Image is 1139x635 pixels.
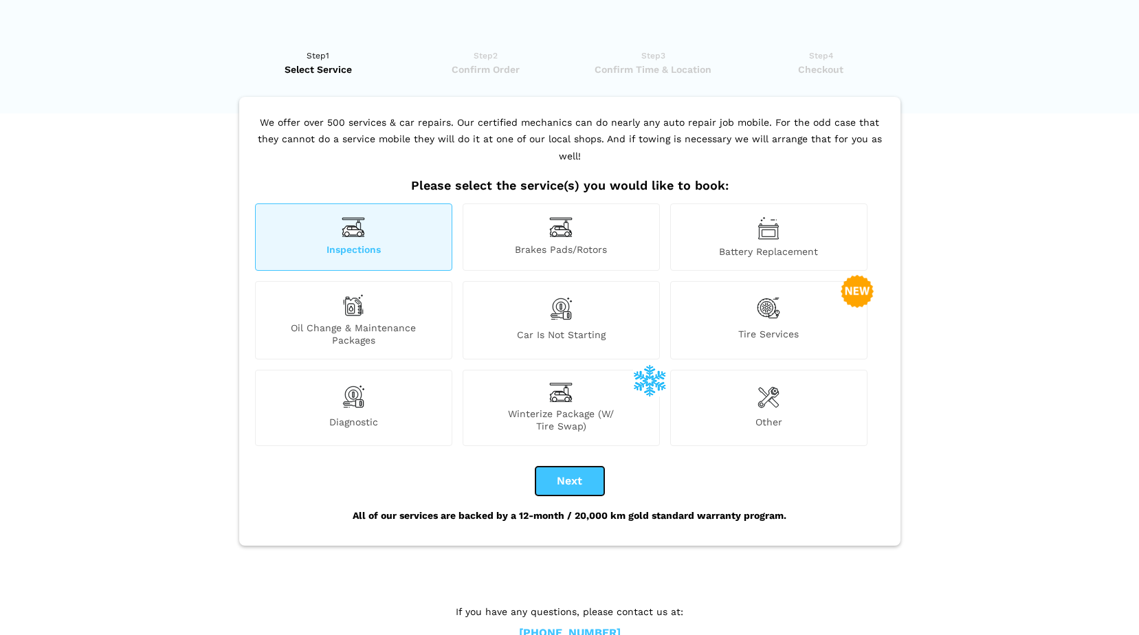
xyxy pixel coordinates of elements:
span: Winterize Package (W/ Tire Swap) [463,408,659,432]
span: Confirm Time & Location [574,63,733,76]
span: Tire Services [671,328,867,346]
span: Diagnostic [256,416,452,432]
span: Battery Replacement [671,245,867,258]
h2: Please select the service(s) you would like to book: [252,178,888,193]
img: winterize-icon_1.png [633,364,666,397]
button: Next [535,467,604,495]
span: Select Service [239,63,398,76]
p: If you have any questions, please contact us at: [353,604,786,619]
span: Checkout [742,63,900,76]
img: new-badge-2-48.png [841,275,874,308]
a: Step2 [406,49,565,76]
span: Confirm Order [406,63,565,76]
div: All of our services are backed by a 12-month / 20,000 km gold standard warranty program. [252,495,888,535]
span: Car is not starting [463,328,659,346]
p: We offer over 500 services & car repairs. Our certified mechanics can do nearly any auto repair j... [252,114,888,179]
a: Step3 [574,49,733,76]
span: Other [671,416,867,432]
span: Inspections [256,243,452,258]
span: Brakes Pads/Rotors [463,243,659,258]
span: Oil Change & Maintenance Packages [256,322,452,346]
a: Step4 [742,49,900,76]
a: Step1 [239,49,398,76]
